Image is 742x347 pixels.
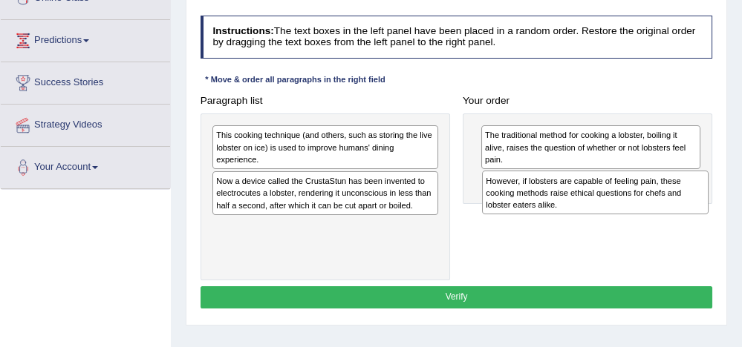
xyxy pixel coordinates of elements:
div: * Move & order all paragraphs in the right field [201,74,391,87]
a: Your Account [1,147,170,184]
div: The traditional method for cooking a lobster, boiling it alive, raises the question of whether or... [481,125,700,169]
h4: The text boxes in the left panel have been placed in a random order. Restore the original order b... [201,16,713,58]
h4: Your order [463,96,712,107]
div: Now a device called the CrustaStun has been invented to electrocutes a lobster, rendering it unco... [212,171,438,215]
div: This cooking technique (and others, such as storing the live lobster on ice) is used to improve h... [212,125,438,169]
button: Verify [201,286,713,308]
a: Strategy Videos [1,105,170,142]
a: Predictions [1,20,170,57]
b: Instructions: [212,25,273,36]
div: However, if lobsters are capable of feeling pain, these cooking methods raise ethical questions f... [482,171,709,214]
h4: Paragraph list [201,96,450,107]
a: Success Stories [1,62,170,99]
